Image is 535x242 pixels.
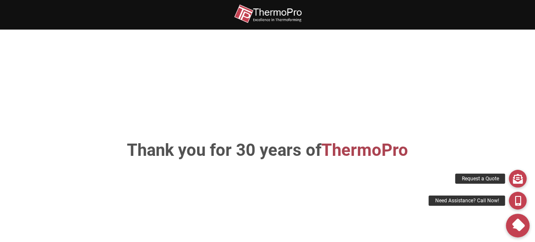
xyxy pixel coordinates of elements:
div: Request a Quote [455,174,505,184]
a: Request a Quote [509,170,527,188]
span: ThermoPro [321,140,408,160]
div: Need Assistance? Call Now! [428,196,505,206]
a: Need Assistance? Call Now! [509,192,527,209]
img: thermopro-logo-non-iso [234,4,302,23]
h1: Thank you for 30 years of [46,142,489,159]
